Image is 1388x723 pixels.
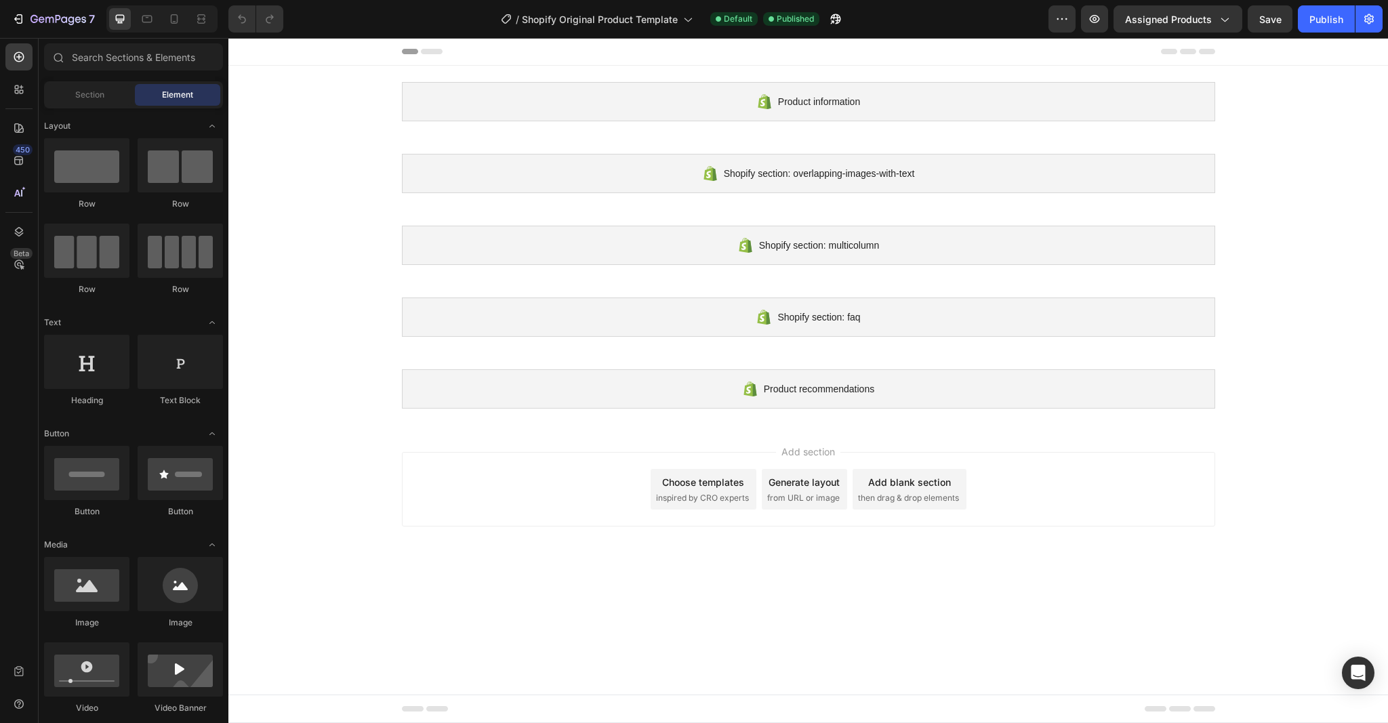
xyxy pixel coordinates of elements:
[548,407,612,421] span: Add section
[535,343,646,359] span: Product recommendations
[44,394,129,407] div: Heading
[5,5,101,33] button: 7
[44,283,129,295] div: Row
[495,127,687,144] span: Shopify section: overlapping-images-with-text
[1259,14,1282,25] span: Save
[228,38,1388,723] iframe: Design area
[44,702,129,714] div: Video
[1342,657,1374,689] div: Open Intercom Messenger
[10,248,33,259] div: Beta
[201,423,223,445] span: Toggle open
[531,199,651,215] span: Shopify section: multicolumn
[138,283,223,295] div: Row
[44,316,61,329] span: Text
[138,394,223,407] div: Text Block
[75,89,104,101] span: Section
[44,198,129,210] div: Row
[1114,5,1242,33] button: Assigned Products
[428,454,520,466] span: inspired by CRO experts
[434,437,516,451] div: Choose templates
[89,11,95,27] p: 7
[540,437,611,451] div: Generate layout
[1248,5,1292,33] button: Save
[522,12,678,26] span: Shopify Original Product Template
[1298,5,1355,33] button: Publish
[777,13,814,25] span: Published
[1125,12,1212,26] span: Assigned Products
[516,12,519,26] span: /
[162,89,193,101] span: Element
[640,437,722,451] div: Add blank section
[44,617,129,629] div: Image
[44,505,129,518] div: Button
[201,312,223,333] span: Toggle open
[13,144,33,155] div: 450
[201,115,223,137] span: Toggle open
[228,5,283,33] div: Undo/Redo
[630,454,731,466] span: then drag & drop elements
[138,505,223,518] div: Button
[44,43,223,70] input: Search Sections & Elements
[550,56,632,72] span: Product information
[138,702,223,714] div: Video Banner
[539,454,611,466] span: from URL or image
[138,198,223,210] div: Row
[201,534,223,556] span: Toggle open
[44,428,69,440] span: Button
[44,120,70,132] span: Layout
[724,13,752,25] span: Default
[1309,12,1343,26] div: Publish
[138,617,223,629] div: Image
[44,539,68,551] span: Media
[549,271,632,287] span: Shopify section: faq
